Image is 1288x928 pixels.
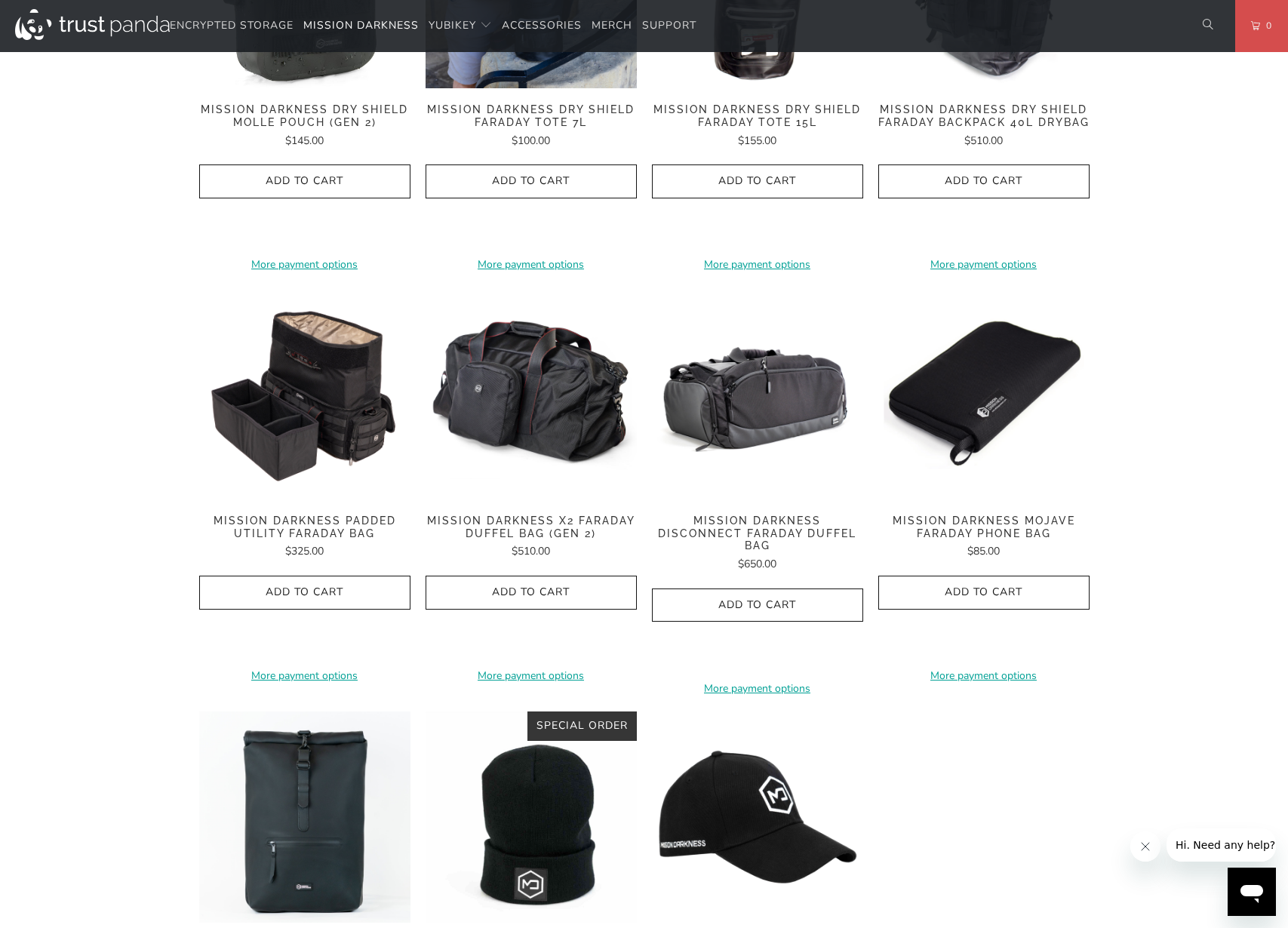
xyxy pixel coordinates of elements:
[426,711,637,923] img: Mission Darkness EMF Blackout Beanie
[894,175,1074,188] span: Add to Cart
[285,544,324,558] span: $325.00
[652,164,863,198] button: Add to Cart
[652,257,863,273] a: More payment options
[642,18,696,32] span: Support
[592,18,632,32] span: Merch
[199,515,410,540] span: Mission Darkness Padded Utility Faraday Bag
[426,103,637,149] a: Mission Darkness Dry Shield Faraday Tote 7L $100.00
[285,134,324,148] span: $145.00
[199,515,410,561] a: Mission Darkness Padded Utility Faraday Bag $325.00
[426,576,637,610] button: Add to Cart
[426,515,637,540] span: Mission Darkness X2 Faraday Duffel Bag (Gen 2)
[652,103,863,149] a: Mission Darkness Dry Shield Faraday Tote 15L $155.00
[1260,17,1272,34] span: 0
[303,8,419,44] a: Mission Darkness
[303,18,419,32] span: Mission Darkness
[199,711,410,923] a: Mission Darkness FreeRoam Faraday Backpack Mission Darkness FreeRoam Faraday Backpack
[1130,831,1160,862] iframe: Close message
[512,544,550,558] span: $510.00
[642,8,696,44] a: Support
[426,103,637,129] span: Mission Darkness Dry Shield Faraday Tote 7L
[878,103,1090,149] a: Mission Darkness Dry Shield Faraday Backpack 40L Drybag $510.00
[878,288,1090,499] img: Mission Darkness Mojave Faraday Phone Bag
[878,288,1090,499] a: Mission Darkness Mojave Faraday Phone Bag Mission Darkness Mojave Faraday Phone Bag
[426,257,637,273] a: More payment options
[426,668,637,684] a: More payment options
[878,257,1090,273] a: More payment options
[964,134,1003,148] span: $510.00
[215,175,395,188] span: Add to Cart
[199,288,410,499] a: Mission Darkness Padded Utility Faraday Bag Mission Darkness Padded Utility Faraday Bag
[894,586,1074,599] span: Add to Cart
[15,9,170,40] img: Trust Panda Australia
[652,515,863,552] span: Mission Darkness Disconnect Faraday Duffel Bag
[170,8,294,44] a: Encrypted Storage
[878,515,1090,561] a: Mission Darkness Mojave Faraday Phone Bag $85.00
[426,288,637,499] a: Mission Darkness X2 Faraday Duffel Bag (Gen 2) Mission Darkness X2 Faraday Duffel Bag (Gen 2)
[738,557,776,571] span: $650.00
[668,599,847,612] span: Add to Cart
[441,175,621,188] span: Add to Cart
[199,103,410,149] a: Mission Darkness Dry Shield MOLLE Pouch (Gen 2) $145.00
[199,288,410,499] img: Mission Darkness Padded Utility Faraday Bag
[426,288,637,499] img: Mission Darkness X2 Faraday Duffel Bag (Gen 2)
[199,576,410,610] button: Add to Cart
[429,18,476,32] span: YubiKey
[652,515,863,573] a: Mission Darkness Disconnect Faraday Duffel Bag $650.00
[199,103,410,129] span: Mission Darkness Dry Shield MOLLE Pouch (Gen 2)
[502,18,582,32] span: Accessories
[199,164,410,198] button: Add to Cart
[652,288,863,499] img: Mission Darkness Disconnect Faraday Duffel Bag
[215,586,395,599] span: Add to Cart
[502,8,582,44] a: Accessories
[878,576,1090,610] button: Add to Cart
[536,718,628,733] span: Special Order
[878,515,1090,540] span: Mission Darkness Mojave Faraday Phone Bag
[199,257,410,273] a: More payment options
[878,164,1090,198] button: Add to Cart
[199,668,410,684] a: More payment options
[426,515,637,561] a: Mission Darkness X2 Faraday Duffel Bag (Gen 2) $510.00
[429,8,492,44] summary: YubiKey
[426,711,637,923] a: Mission Darkness EMF Blackout Beanie Mission Darkness EMF Blackout Beanie
[1228,868,1276,916] iframe: Button to launch messaging window
[441,586,621,599] span: Add to Cart
[652,288,863,499] a: Mission Darkness Disconnect Faraday Duffel Bag Mission Darkness Disconnect Faraday Duffel Bag
[512,134,550,148] span: $100.00
[652,711,863,923] a: Mission Darkness EMF Blackout Hat/Cap Mission Darkness EMF Blackout Hat/Cap
[652,711,863,923] img: Mission Darkness EMF Blackout Hat/Cap
[592,8,632,44] a: Merch
[652,681,863,697] a: More payment options
[878,103,1090,129] span: Mission Darkness Dry Shield Faraday Backpack 40L Drybag
[668,175,847,188] span: Add to Cart
[426,164,637,198] button: Add to Cart
[967,544,1000,558] span: $85.00
[652,103,863,129] span: Mission Darkness Dry Shield Faraday Tote 15L
[199,711,410,923] img: Mission Darkness FreeRoam Faraday Backpack
[170,18,294,32] span: Encrypted Storage
[1167,828,1276,862] iframe: Message from company
[738,134,776,148] span: $155.00
[170,8,696,44] nav: Translation missing: en.navigation.header.main_nav
[652,588,863,622] button: Add to Cart
[878,668,1090,684] a: More payment options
